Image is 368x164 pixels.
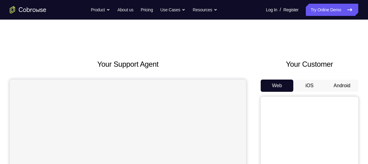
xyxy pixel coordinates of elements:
[193,4,217,16] button: Resources
[141,4,153,16] a: Pricing
[91,4,110,16] button: Product
[117,4,133,16] a: About us
[266,4,277,16] a: Log In
[160,4,185,16] button: Use Cases
[10,6,46,13] a: Go to the home page
[284,4,298,16] a: Register
[261,80,293,92] button: Web
[306,4,358,16] a: Try Online Demo
[10,59,246,70] h2: Your Support Agent
[293,80,326,92] button: iOS
[261,59,358,70] h2: Your Customer
[326,80,358,92] button: Android
[280,6,281,13] span: /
